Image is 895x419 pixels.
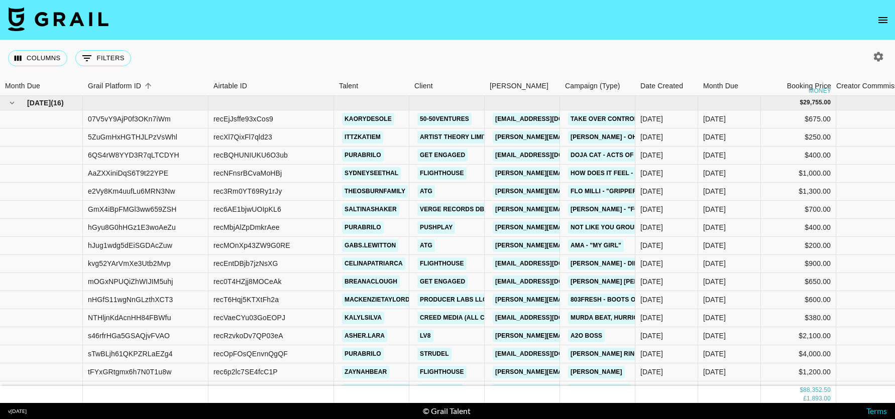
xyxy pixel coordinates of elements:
[141,79,155,93] button: Sort
[568,384,631,396] a: Medicube Promo
[568,275,763,288] a: [PERSON_NAME] [PERSON_NAME], Kygo•Can’t Get Enough
[88,222,176,232] div: hGyu8G0hHGz1E3woAeZu
[417,131,498,144] a: Artist Theory Limited
[213,240,290,250] div: recMOnXp43ZW9G0RE
[493,330,656,342] a: [PERSON_NAME][EMAIL_ADDRESS][DOMAIN_NAME]
[8,50,67,66] button: Select columns
[703,186,726,196] div: May '25
[417,384,463,396] a: APR Co., Ltd
[703,76,738,96] div: Month Due
[342,384,413,396] a: jilliannicolesmith
[334,76,409,96] div: Talent
[640,76,683,96] div: Date Created
[5,96,19,110] button: hide children
[568,312,818,324] a: Murda beat, hurricane wisdom, A boogie wit da hoodie | Winter's Over
[88,186,175,196] div: e2Vy8Km4uufLu6MRN3Nw
[342,348,384,360] a: purabrilo
[213,331,283,341] div: recRzvkoDv7QP03eA
[873,10,893,30] button: open drawer
[568,294,686,306] a: 803Fresh - Boots on the Ground
[409,76,485,96] div: Client
[342,275,400,288] a: breanaclough
[803,394,807,402] div: £
[417,257,467,270] a: Flighthouse
[640,240,663,250] div: 30/05/2025
[568,348,657,360] a: [PERSON_NAME] Ring 2025
[568,167,685,180] a: HOW DOES IT FEEL - The Kid LAROI.
[423,406,471,416] div: © Grail Talent
[213,295,279,305] div: recT6Hqj5KTXtFh2a
[703,258,726,268] div: May '25
[485,76,560,96] div: Booker
[640,331,663,341] div: 10/05/2025
[493,185,656,198] a: [PERSON_NAME][EMAIL_ADDRESS][DOMAIN_NAME]
[761,165,836,183] div: $1,000.00
[27,98,51,108] span: [DATE]
[493,113,605,125] a: [EMAIL_ADDRESS][DOMAIN_NAME]
[342,131,383,144] a: ittzkatiem
[417,167,467,180] a: Flighthouse
[703,276,726,287] div: May '25
[761,291,836,309] div: $600.00
[342,185,408,198] a: theosburnfamily
[88,150,179,160] div: 6QS4rW8YYD3R7qLTCDYH
[493,239,656,252] a: [PERSON_NAME][EMAIL_ADDRESS][DOMAIN_NAME]
[88,276,173,287] div: mOGxNPUQiZhWIJIM5uhj
[88,258,171,268] div: kvg52YArVmXe3Utb2Mvp
[493,294,656,306] a: [PERSON_NAME][EMAIL_ADDRESS][DOMAIN_NAME]
[800,98,803,107] div: $
[493,312,605,324] a: [EMAIL_ADDRESS][DOMAIN_NAME]
[493,131,656,144] a: [PERSON_NAME][EMAIL_ADDRESS][DOMAIN_NAME]
[342,167,401,180] a: sydneyseethal
[640,258,663,268] div: 08/05/2025
[703,313,726,323] div: May '25
[417,185,435,198] a: ATG
[761,110,836,128] div: $675.00
[703,349,726,359] div: May '25
[417,113,472,125] a: 50-50Ventures
[761,255,836,273] div: $900.00
[568,257,670,270] a: [PERSON_NAME] - Die For You
[703,367,726,377] div: May '25
[568,131,650,144] a: [PERSON_NAME] - OH OK
[640,114,663,124] div: 02/05/2025
[88,295,173,305] div: nHGfS11wgNnGLzthXCT3
[493,366,656,378] a: [PERSON_NAME][EMAIL_ADDRESS][DOMAIN_NAME]
[761,345,836,363] div: $4,000.00
[640,168,663,178] div: 14/05/2025
[88,76,141,96] div: Grail Platform ID
[493,257,605,270] a: [EMAIL_ADDRESS][DOMAIN_NAME]
[568,113,678,125] a: take over control- afrojack
[88,331,170,341] div: s46rfrHGa5GSAQjvFVAO
[208,76,334,96] div: Airtable ID
[560,76,635,96] div: Campaign (Type)
[761,363,836,381] div: $1,200.00
[703,114,726,124] div: May '25
[417,239,435,252] a: ATG
[88,168,168,178] div: AaZXXiniDqS6T9t22YPE
[342,366,389,378] a: zaynahbear
[5,76,40,96] div: Month Due
[213,168,282,178] div: recNFnsrBCvaMoHBj
[640,222,663,232] div: 08/05/2025
[342,312,384,324] a: kalylsilva
[568,239,624,252] a: Ama - "My Girl"
[703,168,726,178] div: May '25
[213,258,278,268] div: recEntDBjb7jzNsXG
[761,128,836,147] div: $250.00
[568,330,605,342] a: A2O BOSS
[640,349,663,359] div: 02/05/2025
[417,149,468,162] a: Get Engaged
[342,113,394,125] a: kaorydesole
[88,132,177,142] div: 5ZuGmHxHGTHJLPzVsWhl
[703,222,726,232] div: May '25
[490,76,548,96] div: [PERSON_NAME]
[417,366,467,378] a: Flighthouse
[640,150,663,160] div: 13/05/2025
[417,348,452,360] a: Strudel
[493,149,605,162] a: [EMAIL_ADDRESS][DOMAIN_NAME]
[342,294,412,306] a: mackenzietaylord
[342,330,387,342] a: asher.lara
[640,295,663,305] div: 22/05/2025
[88,114,171,124] div: 07V5vY9AjP0f3OKn7iWm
